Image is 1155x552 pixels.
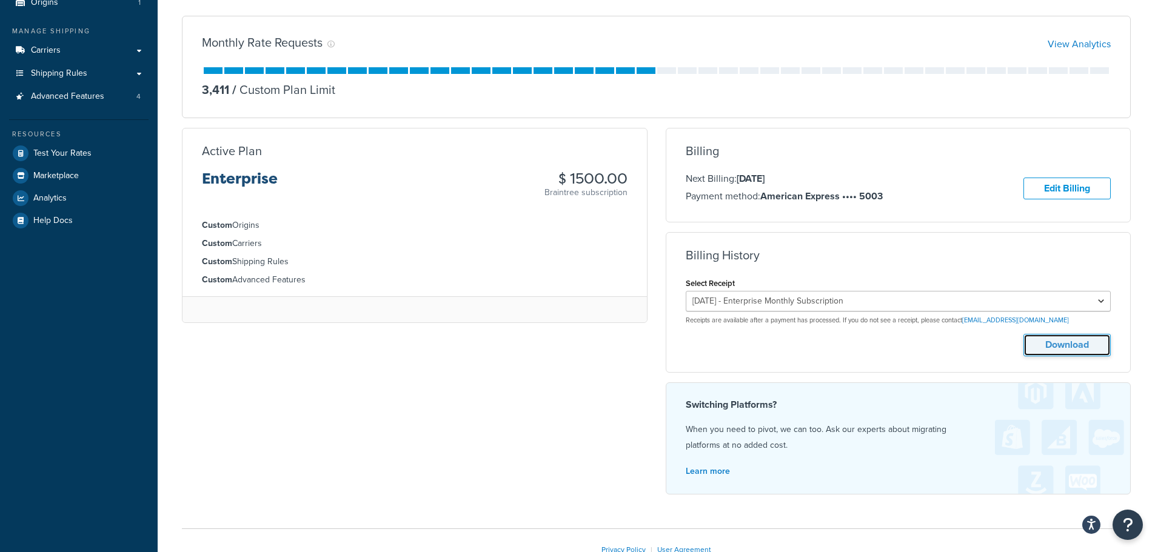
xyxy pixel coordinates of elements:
[9,129,149,139] div: Resources
[9,165,149,187] a: Marketplace
[202,81,229,98] p: 3,411
[737,171,765,185] strong: [DATE]
[686,248,760,262] h3: Billing History
[686,397,1111,412] h4: Switching Platforms?
[202,144,262,158] h3: Active Plan
[202,237,628,250] li: Carriers
[33,148,92,159] span: Test Your Rates
[686,279,735,288] label: Select Receipt
[962,315,1069,325] a: [EMAIL_ADDRESS][DOMAIN_NAME]
[31,45,61,56] span: Carriers
[9,62,149,85] a: Shipping Rules
[9,210,149,231] a: Help Docs
[202,219,628,232] li: Origins
[686,188,883,204] p: Payment method:
[1023,178,1111,200] a: Edit Billing
[686,144,719,158] h3: Billing
[686,316,1111,325] p: Receipts are available after a payment has processed. If you do not see a receipt, please contact
[686,171,883,187] p: Next Billing:
[202,255,232,268] strong: Custom
[202,219,232,231] strong: Custom
[9,85,149,108] a: Advanced Features 4
[33,216,73,226] span: Help Docs
[9,142,149,164] a: Test Your Rates
[9,39,149,62] a: Carriers
[232,81,236,99] span: /
[202,255,628,268] li: Shipping Rules
[202,273,232,286] strong: Custom
[9,26,149,36] div: Manage Shipping
[9,187,149,209] a: Analytics
[202,171,278,196] h3: Enterprise
[202,273,628,287] li: Advanced Features
[31,68,87,79] span: Shipping Rules
[9,85,149,108] li: Advanced Features
[31,91,104,102] span: Advanced Features
[686,422,1111,453] p: When you need to pivot, we can too. Ask our experts about migrating platforms at no added cost.
[1023,334,1111,356] button: Download
[760,189,883,203] strong: American Express •••• 5003
[544,187,628,199] p: Braintree subscription
[136,91,141,102] span: 4
[33,193,67,204] span: Analytics
[229,81,335,98] p: Custom Plan Limit
[686,465,730,477] a: Learn more
[33,171,79,181] span: Marketplace
[202,237,232,250] strong: Custom
[202,36,323,49] h3: Monthly Rate Requests
[1048,37,1111,51] a: View Analytics
[544,171,628,187] h3: $ 1500.00
[1113,510,1143,540] button: Open Resource Center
